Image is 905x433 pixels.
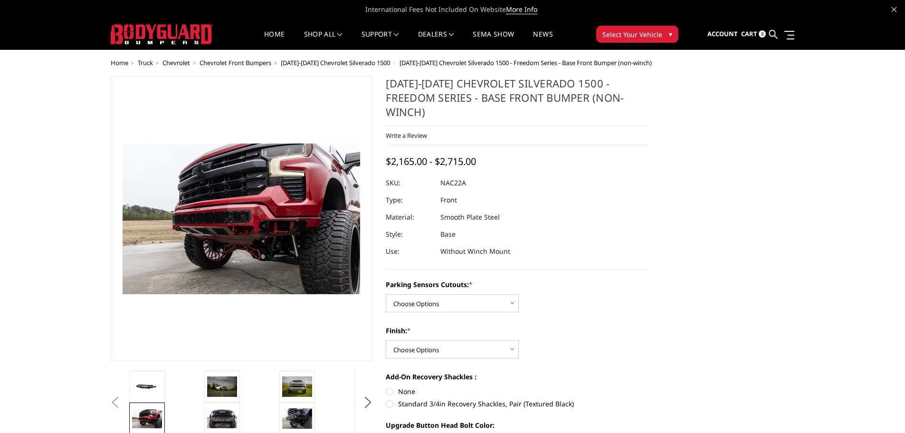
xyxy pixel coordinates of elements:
a: Chevrolet [162,58,190,67]
span: Select Your Vehicle [602,29,662,39]
label: None [386,386,648,396]
dt: Type: [386,192,433,209]
dt: Style: [386,226,433,243]
a: Home [111,58,128,67]
span: [DATE]-[DATE] Chevrolet Silverado 1500 - Freedom Series - Base Front Bumper (non-winch) [400,58,652,67]
a: 2022-2025 Chevrolet Silverado 1500 - Freedom Series - Base Front Bumper (non-winch) [111,76,373,361]
dd: Without Winch Mount [440,243,510,260]
a: Dealers [418,31,454,49]
label: Upgrade Button Head Bolt Color: [386,420,648,430]
a: Account [707,21,738,47]
button: Previous [108,395,123,410]
label: Standard 3/4in Recovery Shackles, Pair (Textured Black) [386,399,648,409]
iframe: Chat Widget [857,387,905,433]
button: Next [361,395,375,410]
img: 2022-2025 Chevrolet Silverado 1500 - Freedom Series - Base Front Bumper (non-winch) [282,376,312,396]
a: Truck [138,58,153,67]
dd: Front [440,192,457,209]
h1: [DATE]-[DATE] Chevrolet Silverado 1500 - Freedom Series - Base Front Bumper (non-winch) [386,76,648,126]
img: 2022-2025 Chevrolet Silverado 1500 - Freedom Series - Base Front Bumper (non-winch) [207,409,237,429]
a: Home [264,31,285,49]
a: Chevrolet Front Bumpers [200,58,271,67]
a: [DATE]-[DATE] Chevrolet Silverado 1500 [281,58,390,67]
dd: Base [440,226,456,243]
dd: Smooth Plate Steel [440,209,500,226]
img: BODYGUARD BUMPERS [111,24,213,44]
dt: SKU: [386,174,433,192]
label: Finish: [386,326,648,336]
span: 8 [759,30,766,38]
label: Parking Sensors Cutouts: [386,279,648,289]
img: 2022-2025 Chevrolet Silverado 1500 - Freedom Series - Base Front Bumper (non-winch) [282,408,312,428]
dt: Use: [386,243,433,260]
span: ▾ [669,29,672,39]
a: News [533,31,553,49]
a: SEMA Show [473,31,514,49]
a: Cart 8 [741,21,766,47]
span: Cart [741,29,757,38]
a: Write a Review [386,131,427,140]
dt: Material: [386,209,433,226]
img: 2022-2025 Chevrolet Silverado 1500 - Freedom Series - Base Front Bumper (non-winch) [132,409,162,428]
img: 2022-2025 Chevrolet Silverado 1500 - Freedom Series - Base Front Bumper (non-winch) [207,376,237,396]
span: Account [707,29,738,38]
a: More Info [506,5,537,14]
label: Add-On Recovery Shackles : [386,372,648,382]
a: shop all [304,31,343,49]
dd: NAC22A [440,174,466,192]
button: Select Your Vehicle [596,26,678,43]
img: 2022-2025 Chevrolet Silverado 1500 - Freedom Series - Base Front Bumper (non-winch) [132,380,162,394]
span: $2,165.00 - $2,715.00 [386,155,476,168]
a: Support [362,31,399,49]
